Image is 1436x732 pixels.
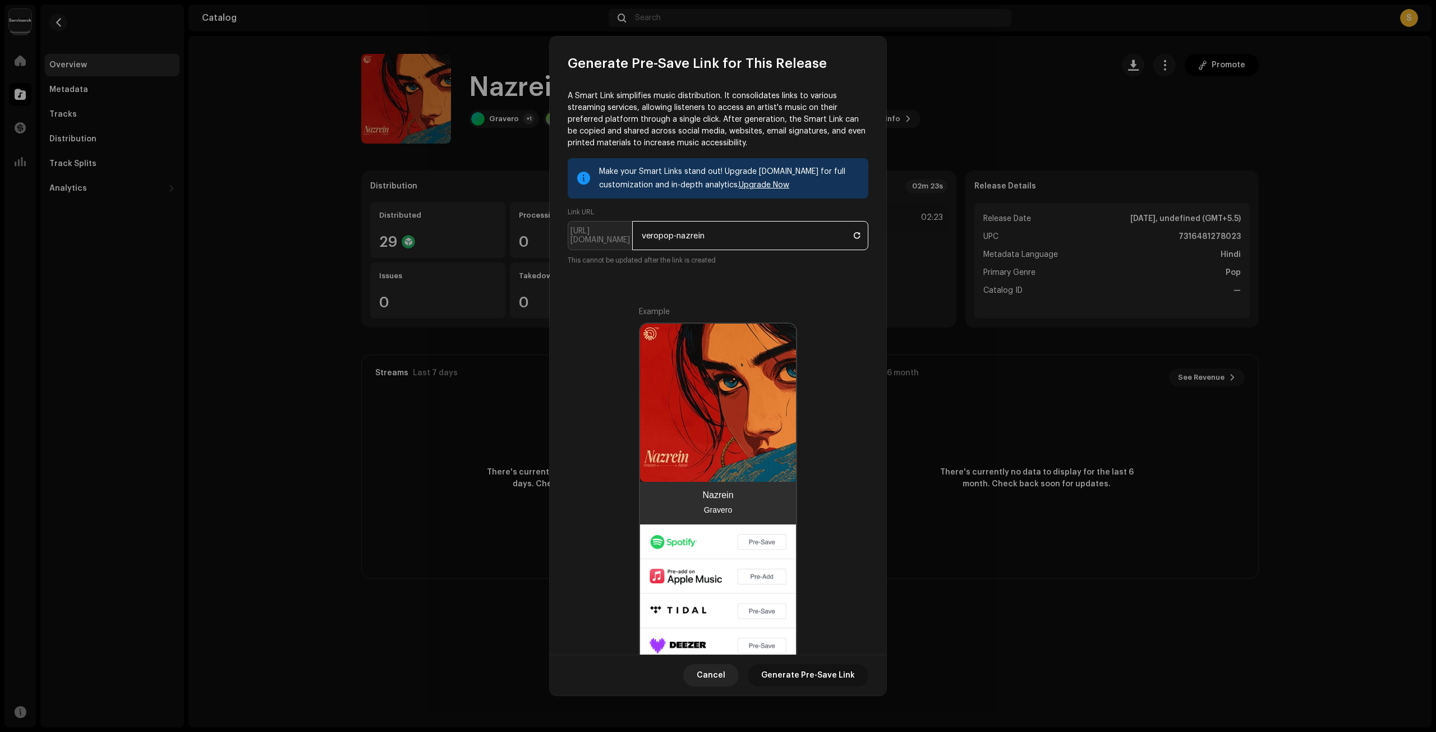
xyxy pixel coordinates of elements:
[640,524,796,731] img: ffm-presave.png
[748,664,868,687] button: Generate Pre-Save Link
[550,36,886,72] div: Generate Pre-Save Link for This Release
[568,90,868,149] p: A Smart Link simplifies music distribution. It consolidates links to various streaming services, ...
[568,221,632,250] p-inputgroup-addon: [URL][DOMAIN_NAME]
[639,306,797,318] div: Example
[761,664,855,687] span: Generate Pre-Save Link
[697,664,725,687] span: Cancel
[739,181,789,189] a: Upgrade Now
[683,664,739,687] button: Cancel
[599,165,859,192] div: Make your Smart Links stand out! Upgrade [DOMAIN_NAME] for full customization and in-depth analyt...
[702,491,733,500] div: Nazrein
[640,324,798,482] img: 7c2ce7f2-7aef-4bc3-bcdd-54dbcfc5cded
[704,504,733,515] div: Gravero
[568,255,716,266] small: This cannot be updated after the link is created
[568,208,594,217] label: Link URL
